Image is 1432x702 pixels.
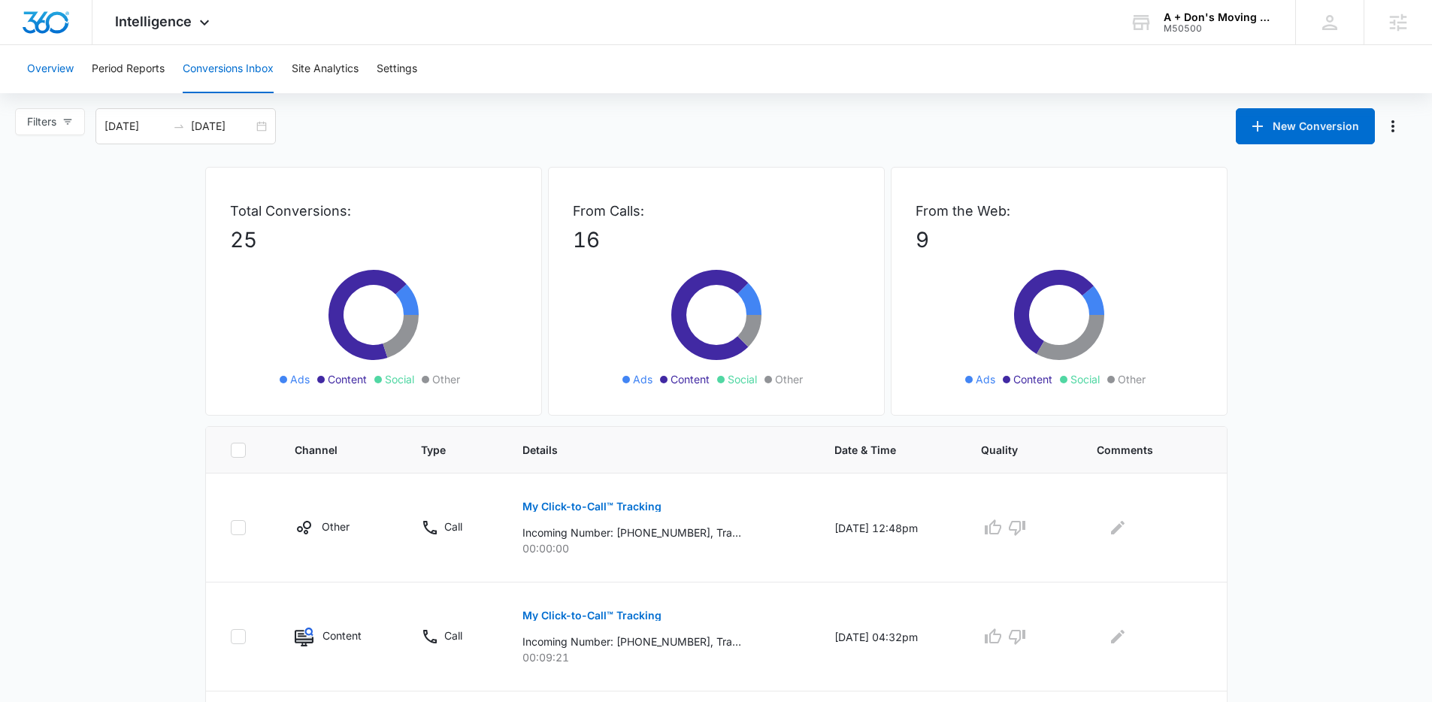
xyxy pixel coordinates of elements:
span: Details [522,442,777,458]
p: 9 [916,224,1203,256]
p: From Calls: [573,201,860,221]
td: [DATE] 04:32pm [816,582,963,691]
span: Social [385,371,414,387]
p: Other [322,519,350,534]
span: Date & Time [834,442,923,458]
span: Type [421,442,465,458]
p: Incoming Number: [PHONE_NUMBER], Tracking Number: [PHONE_NUMBER], Ring To: [PHONE_NUMBER], Caller... [522,525,741,540]
td: [DATE] 12:48pm [816,474,963,582]
p: My Click-to-Call™ Tracking [522,610,662,621]
span: Content [671,371,710,387]
p: From the Web: [916,201,1203,221]
span: Ads [290,371,310,387]
span: Channel [295,442,363,458]
button: Manage Numbers [1381,114,1405,138]
span: Social [1070,371,1100,387]
button: Overview [27,45,74,93]
button: Edit Comments [1106,625,1130,649]
span: Other [1118,371,1146,387]
span: Content [1013,371,1052,387]
button: Period Reports [92,45,165,93]
p: Call [444,519,462,534]
p: Total Conversions: [230,201,517,221]
input: End date [191,118,253,135]
span: Quality [981,442,1039,458]
span: Social [728,371,757,387]
button: My Click-to-Call™ Tracking [522,598,662,634]
span: Ads [633,371,652,387]
p: 25 [230,224,517,256]
button: My Click-to-Call™ Tracking [522,489,662,525]
input: Start date [104,118,167,135]
button: Conversions Inbox [183,45,274,93]
button: Site Analytics [292,45,359,93]
p: Incoming Number: [PHONE_NUMBER], Tracking Number: [PHONE_NUMBER], Ring To: [PHONE_NUMBER], Caller... [522,634,741,649]
button: Filters [15,108,85,135]
p: 00:00:00 [522,540,798,556]
div: account id [1164,23,1273,34]
span: Other [775,371,803,387]
p: Call [444,628,462,643]
button: Settings [377,45,417,93]
p: My Click-to-Call™ Tracking [522,501,662,512]
span: to [173,120,185,132]
button: New Conversion [1236,108,1375,144]
button: Edit Comments [1106,516,1130,540]
span: Intelligence [115,14,192,29]
span: Ads [976,371,995,387]
span: Other [432,371,460,387]
p: 00:09:21 [522,649,798,665]
p: 16 [573,224,860,256]
p: Content [322,628,362,643]
span: Content [328,371,367,387]
span: Comments [1097,442,1180,458]
span: Filters [27,113,56,130]
div: account name [1164,11,1273,23]
span: swap-right [173,120,185,132]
